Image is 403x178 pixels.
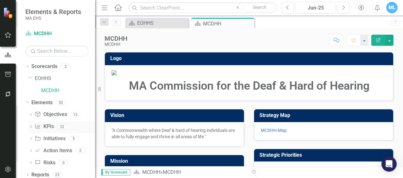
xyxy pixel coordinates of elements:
h3: Vision [110,113,241,118]
div: Open Intercom Messenger [381,156,397,172]
a: Objectives [35,111,67,118]
img: ClearPoint Strategy [3,7,14,18]
div: 13 [70,112,80,117]
button: Jun-25 [296,2,336,13]
h3: Logo [110,56,390,61]
a: MCDHH-Map [261,128,287,133]
div: 2 [75,148,86,154]
a: Initiatives [35,135,65,142]
a: MCDHH [142,169,160,175]
span: Elements & Reports [25,8,81,16]
div: EOHHS [137,19,187,27]
button: ML [386,2,398,13]
h3: Strategic Priorities [259,152,390,158]
h3: Strategy Map [259,113,390,118]
a: MCDHH [41,87,95,94]
small: MA EHS [25,16,81,21]
a: EOHHS [127,19,187,27]
div: 0 [59,160,69,165]
strong: MA Commission for the Deaf & Hard of Hearing [129,79,369,92]
a: Risks [35,159,55,167]
div: 32 [57,124,67,129]
span: By Scorecard [101,169,130,175]
a: Elements [31,99,53,106]
a: Scorecards [31,63,57,70]
div: 2 [61,64,71,69]
p: "A Commonwealth where Deaf & hard of hearing individuals are able to fully engage and thrive in a... [112,127,237,140]
div: MCDHH [105,42,127,47]
div: » [133,169,244,176]
div: MCDHH [105,35,127,42]
img: Document.png [112,70,387,75]
div: Jun-25 [298,4,334,12]
div: 52 [56,100,66,105]
div: MCDHH [203,20,253,28]
a: Action Items [35,147,72,154]
a: EOHHS [35,75,95,82]
div: 23 [52,172,62,177]
input: Search ClearPoint... [128,2,277,13]
a: KPIs [35,123,54,130]
div: MCDHH [163,169,181,175]
input: Search Below... [25,45,89,57]
span: Search [253,5,266,10]
div: 5 [69,136,79,141]
a: MCDHH [25,30,89,38]
h3: Mission [110,158,241,164]
button: Search [244,3,276,12]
